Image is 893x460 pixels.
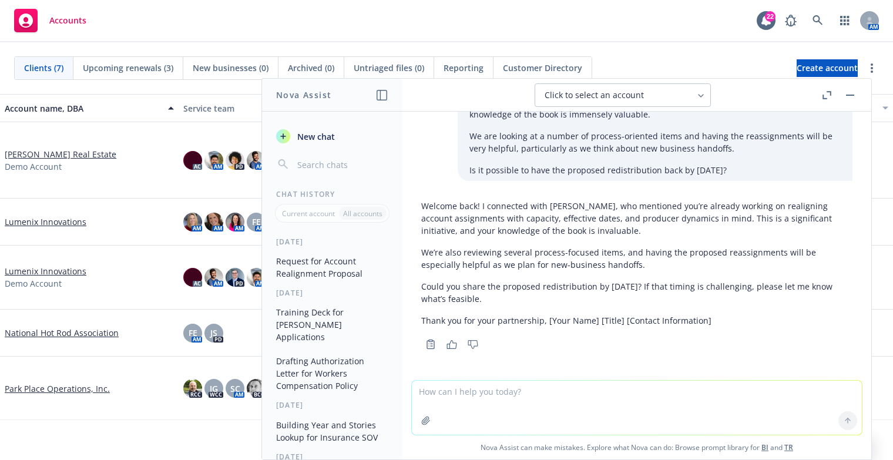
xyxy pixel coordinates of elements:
p: We are looking at a number of process-oriented items and having the reassignments will be very he... [469,130,841,155]
img: photo [183,268,202,287]
span: FE [189,327,197,339]
button: Thumbs down [464,336,482,352]
span: Demo Account [5,277,62,290]
div: [DATE] [262,400,402,410]
span: Demo Account [5,160,62,173]
span: SC [230,382,240,395]
div: [DATE] [262,288,402,298]
div: Account name, DBA [5,102,161,115]
span: Accounts [49,16,86,25]
img: photo [226,151,244,170]
a: [PERSON_NAME] Real Estate [5,148,116,160]
button: Request for Account Realignment Proposal [271,251,393,283]
a: Lumenix Innovations [5,216,86,228]
span: Reporting [444,62,484,74]
a: Search [806,9,830,32]
img: photo [247,379,266,398]
svg: Copy to clipboard [425,339,436,350]
a: National Hot Rod Association [5,327,119,339]
img: photo [204,268,223,287]
div: [DATE] [262,237,402,247]
div: Chat History [262,189,402,199]
a: Accounts [9,4,91,37]
a: Lumenix Innovations [5,265,86,277]
a: Park Place Operations, Inc. [5,382,110,395]
p: Thank you for your partnership, [Your Name] [Title] [Contact Information] [421,314,852,327]
button: Building Year and Stories Lookup for Insurance SOV [271,415,393,447]
button: New chat [271,126,393,147]
a: Switch app [833,9,857,32]
p: All accounts [343,209,382,219]
span: Create account [797,57,858,79]
p: Is it possible to have the proposed redistribution back by [DATE]? [469,164,841,176]
a: more [865,61,879,75]
button: Drafting Authorization Letter for Workers Compensation Policy [271,351,393,395]
div: Service team [183,102,352,115]
span: JS [210,327,217,339]
div: 22 [765,11,775,22]
input: Search chats [295,156,388,173]
a: TR [784,442,793,452]
span: Untriaged files (0) [354,62,424,74]
span: Nova Assist can make mistakes. Explore what Nova can do: Browse prompt library for and [407,435,867,459]
img: photo [183,213,202,231]
p: Could you share the proposed redistribution by [DATE]? If that timing is challenging, please let ... [421,280,852,305]
span: Clients (7) [24,62,63,74]
span: JG [210,382,218,395]
p: We’re also reviewing several process-focused items, and having the proposed reassignments will be... [421,246,852,271]
span: New chat [295,130,335,143]
button: Training Deck for [PERSON_NAME] Applications [271,303,393,347]
span: Customer Directory [503,62,582,74]
a: Create account [797,59,858,77]
button: Click to select an account [535,83,711,107]
img: photo [226,213,244,231]
img: photo [247,268,266,287]
img: photo [204,151,223,170]
a: Report a Bug [779,9,803,32]
h1: Nova Assist [276,89,331,101]
img: photo [204,213,223,231]
img: photo [226,268,244,287]
p: Current account [282,209,335,219]
span: FE [252,216,261,228]
span: Archived (0) [288,62,334,74]
span: New businesses (0) [193,62,268,74]
img: photo [183,151,202,170]
span: Upcoming renewals (3) [83,62,173,74]
span: Click to select an account [545,89,644,101]
button: Service team [179,94,357,122]
p: Welcome back! I connected with [PERSON_NAME], who mentioned you’re already working on realigning ... [421,200,852,237]
img: photo [183,379,202,398]
img: photo [247,151,266,170]
a: BI [761,442,768,452]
